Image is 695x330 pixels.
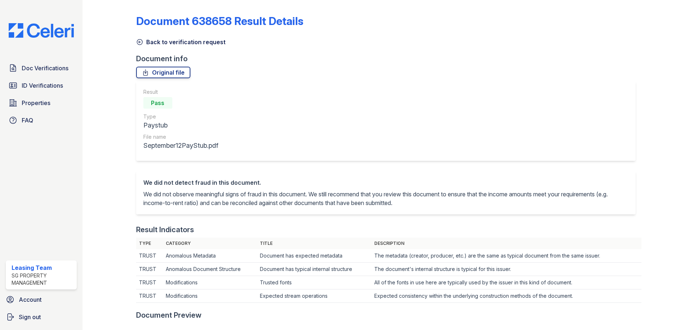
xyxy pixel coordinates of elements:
[22,81,63,90] span: ID Verifications
[143,97,172,109] div: Pass
[6,113,77,128] a: FAQ
[3,310,80,324] a: Sign out
[371,238,641,249] th: Description
[257,238,371,249] th: Title
[257,249,371,263] td: Document has expected metadata
[143,133,218,141] div: File name
[371,263,641,276] td: The document's internal structure is typical for this issuer.
[19,295,42,304] span: Account
[136,38,226,46] a: Back to verification request
[19,313,41,321] span: Sign out
[136,310,202,320] div: Document Preview
[163,276,257,289] td: Modifications
[136,67,190,78] a: Original file
[12,272,74,287] div: SG Property Management
[163,289,257,303] td: Modifications
[163,238,257,249] th: Category
[143,88,218,96] div: Result
[257,289,371,303] td: Expected stream operations
[136,276,163,289] td: TRUST
[371,249,641,263] td: The metadata (creator, producer, etc.) are the same as typical document from the same issuer.
[136,54,641,64] div: Document info
[6,61,77,75] a: Doc Verifications
[143,120,218,130] div: Paystub
[3,23,80,38] img: CE_Logo_Blue-a8612792a0a2168367f1c8372b55b34899dd931a85d93a1a3d3e32e68fde9ad4.png
[6,78,77,93] a: ID Verifications
[22,116,33,125] span: FAQ
[136,238,163,249] th: Type
[143,190,628,207] p: We did not observe meaningful signs of fraud in this document. We still recommend that you review...
[12,263,74,272] div: Leasing Team
[143,113,218,120] div: Type
[136,289,163,303] td: TRUST
[22,64,68,72] span: Doc Verifications
[136,263,163,276] td: TRUST
[143,178,628,187] div: We did not detect fraud in this document.
[163,249,257,263] td: Anomalous Metadata
[3,292,80,307] a: Account
[136,249,163,263] td: TRUST
[257,276,371,289] td: Trusted fonts
[371,289,641,303] td: Expected consistency within the underlying construction methods of the document.
[257,263,371,276] td: Document has typical internal structure
[6,96,77,110] a: Properties
[136,225,194,235] div: Result Indicators
[136,14,303,28] a: Document 638658 Result Details
[163,263,257,276] td: Anomalous Document Structure
[143,141,218,151] div: September12PayStub.pdf
[22,99,50,107] span: Properties
[371,276,641,289] td: All of the fonts in use here are typically used by the issuer in this kind of document.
